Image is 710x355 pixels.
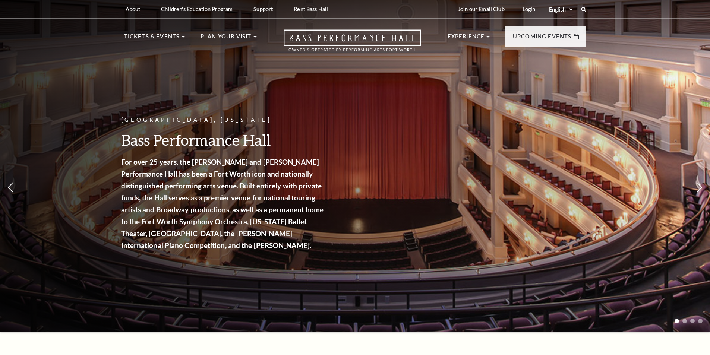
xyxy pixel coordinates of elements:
p: Plan Your Visit [201,32,252,45]
p: Support [253,6,273,12]
select: Select: [548,6,574,13]
p: Upcoming Events [513,32,572,45]
h3: Bass Performance Hall [121,130,326,149]
p: Tickets & Events [124,32,180,45]
p: Experience [448,32,485,45]
p: [GEOGRAPHIC_DATA], [US_STATE] [121,115,326,125]
strong: For over 25 years, the [PERSON_NAME] and [PERSON_NAME] Performance Hall has been a Fort Worth ico... [121,158,324,250]
p: Rent Bass Hall [294,6,328,12]
p: Children's Education Program [161,6,233,12]
p: About [126,6,141,12]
